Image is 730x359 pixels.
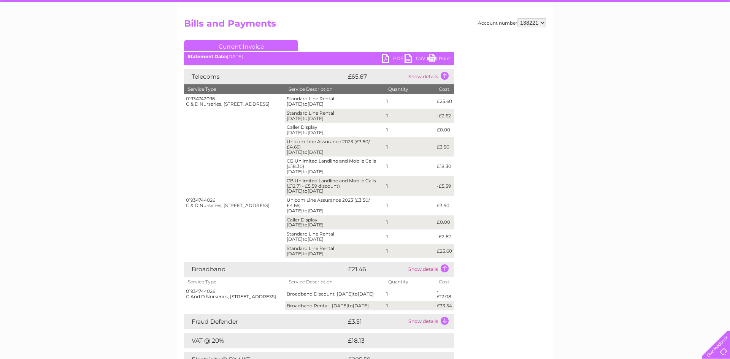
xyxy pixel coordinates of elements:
[285,137,384,157] td: Unicom Line Assurance 2023 (£3.50/£4.66) [DATE] [DATE]
[285,215,384,230] td: Caller Display [DATE] [DATE]
[285,229,384,244] td: Standard Line Rental [DATE] [DATE]
[384,301,435,310] td: 1
[615,32,632,38] a: Energy
[25,20,64,43] img: logo.png
[435,176,454,196] td: -£5.59
[435,137,454,157] td: £3.50
[285,244,384,258] td: Standard Line Rental [DATE] [DATE]
[384,287,435,301] td: 1
[303,188,308,194] span: to
[303,101,308,107] span: to
[435,109,454,123] td: -£2.62
[303,236,308,242] span: to
[285,109,384,123] td: Standard Line Rental [DATE] [DATE]
[435,84,454,94] th: Cost
[435,277,454,287] th: Cost
[384,123,435,137] td: 1
[384,277,435,287] th: Quantity
[384,84,435,94] th: Quantity
[303,222,308,228] span: to
[435,94,454,109] td: £25.60
[353,291,358,297] span: to
[384,94,435,109] td: 1
[384,196,435,215] td: 1
[285,176,384,196] td: CB Unlimited Landline and Mobile Calls (£12.71 - £5.59 discount) [DATE] [DATE]
[348,303,353,308] span: to
[384,157,435,176] td: 1
[188,54,227,59] b: Statement Date:
[184,277,285,287] th: Service Type
[285,123,384,137] td: Caller Display [DATE] [DATE]
[435,196,454,215] td: £3.50
[285,301,384,310] td: Broadband Rental [DATE] [DATE]
[679,32,698,38] a: Contact
[384,244,435,258] td: 1
[186,96,283,107] div: 01934742096 C & D Nurseries, [STREET_ADDRESS]
[382,54,405,65] a: PDF
[303,130,308,135] span: to
[705,32,723,38] a: Log out
[184,69,346,84] td: Telecoms
[285,277,384,287] th: Service Description
[303,251,308,256] span: to
[346,69,406,84] td: £65.67
[346,333,437,348] td: £18.13
[384,229,435,244] td: 1
[664,32,675,38] a: Blog
[435,123,454,137] td: £0.00
[435,215,454,230] td: £0.00
[435,244,454,258] td: £25.60
[285,196,384,215] td: Unicom Line Assurance 2023 (£3.50/£4.66) [DATE] [DATE]
[186,4,545,37] div: Clear Business is a trading name of Verastar Limited (registered in [GEOGRAPHIC_DATA] No. 3667643...
[285,287,384,301] td: Broadband Discount [DATE] [DATE]
[184,333,346,348] td: VAT @ 20%
[384,215,435,230] td: 1
[184,262,346,277] td: Broadband
[184,84,285,94] th: Service Type
[435,287,454,301] td: -£12.08
[435,301,454,310] td: £33.54
[184,314,346,329] td: Fraud Defender
[405,54,427,65] a: CSV
[435,229,454,244] td: -£2.62
[406,314,454,329] td: Show details
[285,84,384,94] th: Service Description
[406,262,454,277] td: Show details
[285,157,384,176] td: CB Unlimited Landline and Mobile Calls (£18.30) [DATE] [DATE]
[285,94,384,109] td: Standard Line Rental [DATE] [DATE]
[184,54,454,59] div: [DATE]
[384,137,435,157] td: 1
[435,157,454,176] td: £18.30
[186,198,283,208] div: 01934744026 C & D Nurseries, [STREET_ADDRESS]
[346,314,406,329] td: £3.51
[478,18,546,27] div: Account number
[303,208,308,214] span: to
[186,289,283,299] div: 01934744026 C And D Nurseries, [STREET_ADDRESS]
[636,32,659,38] a: Telecoms
[384,176,435,196] td: 1
[184,40,298,51] a: Current Invoice
[596,32,611,38] a: Water
[587,4,639,13] a: 0333 014 3131
[303,149,308,155] span: to
[184,18,546,33] h2: Bills and Payments
[346,262,406,277] td: £21.46
[406,69,454,84] td: Show details
[427,54,450,65] a: Print
[384,109,435,123] td: 1
[303,115,308,121] span: to
[303,169,308,174] span: to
